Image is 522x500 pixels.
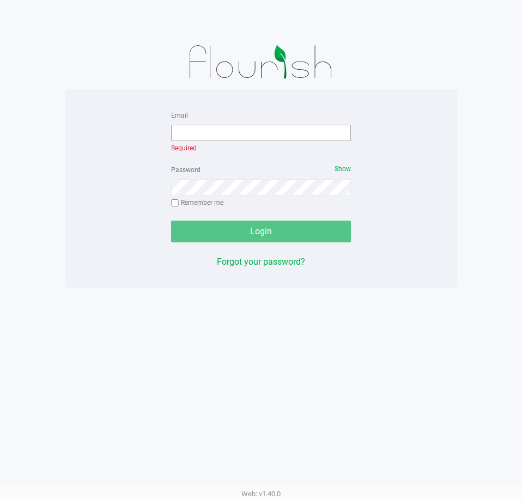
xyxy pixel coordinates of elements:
label: Email [171,111,188,120]
button: Forgot your password? [217,255,305,269]
label: Remember me [171,198,223,208]
span: Show [335,165,351,173]
label: Password [171,165,201,175]
input: Remember me [171,199,179,207]
span: Required [171,144,197,152]
span: Web: v1.40.0 [241,490,281,498]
